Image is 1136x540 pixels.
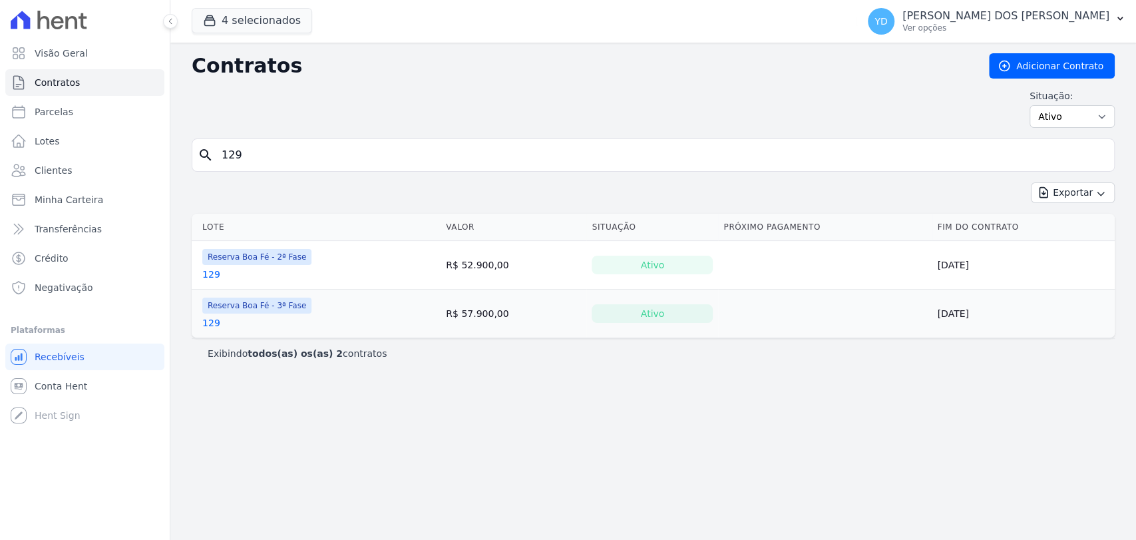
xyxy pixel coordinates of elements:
span: YD [874,17,887,26]
b: todos(as) os(as) 2 [248,348,343,359]
div: Ativo [592,256,713,274]
i: search [198,147,214,163]
a: Recebíveis [5,344,164,370]
a: Transferências [5,216,164,242]
span: Crédito [35,252,69,265]
label: Situação: [1030,89,1115,103]
th: Valor [441,214,586,241]
span: Minha Carteira [35,193,103,206]
span: Transferências [35,222,102,236]
div: Plataformas [11,322,159,338]
button: Exportar [1031,182,1115,203]
p: Ver opções [902,23,1109,33]
span: Parcelas [35,105,73,119]
td: R$ 52.900,00 [441,241,586,290]
th: Lote [192,214,441,241]
span: Reserva Boa Fé - 3ª Fase [202,298,311,314]
a: Negativação [5,274,164,301]
p: [PERSON_NAME] DOS [PERSON_NAME] [902,9,1109,23]
span: Contratos [35,76,80,89]
div: Ativo [592,304,713,323]
span: Recebíveis [35,350,85,364]
a: 129 [202,316,220,330]
td: [DATE] [932,290,1115,338]
a: Crédito [5,245,164,272]
th: Próximo Pagamento [718,214,932,241]
td: R$ 57.900,00 [441,290,586,338]
h2: Contratos [192,54,968,78]
a: Conta Hent [5,373,164,400]
span: Lotes [35,135,60,148]
span: Conta Hent [35,380,87,393]
a: Visão Geral [5,40,164,67]
th: Fim do Contrato [932,214,1115,241]
button: 4 selecionados [192,8,312,33]
button: YD [PERSON_NAME] DOS [PERSON_NAME] Ver opções [857,3,1136,40]
a: Clientes [5,157,164,184]
a: Minha Carteira [5,186,164,213]
span: Clientes [35,164,72,177]
span: Visão Geral [35,47,88,60]
span: Negativação [35,281,93,294]
span: Reserva Boa Fé - 2ª Fase [202,249,311,265]
th: Situação [586,214,718,241]
input: Buscar por nome do lote [214,142,1109,168]
a: 129 [202,268,220,281]
a: Contratos [5,69,164,96]
a: Adicionar Contrato [989,53,1115,79]
p: Exibindo contratos [208,347,387,360]
td: [DATE] [932,241,1115,290]
a: Lotes [5,128,164,154]
a: Parcelas [5,99,164,125]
